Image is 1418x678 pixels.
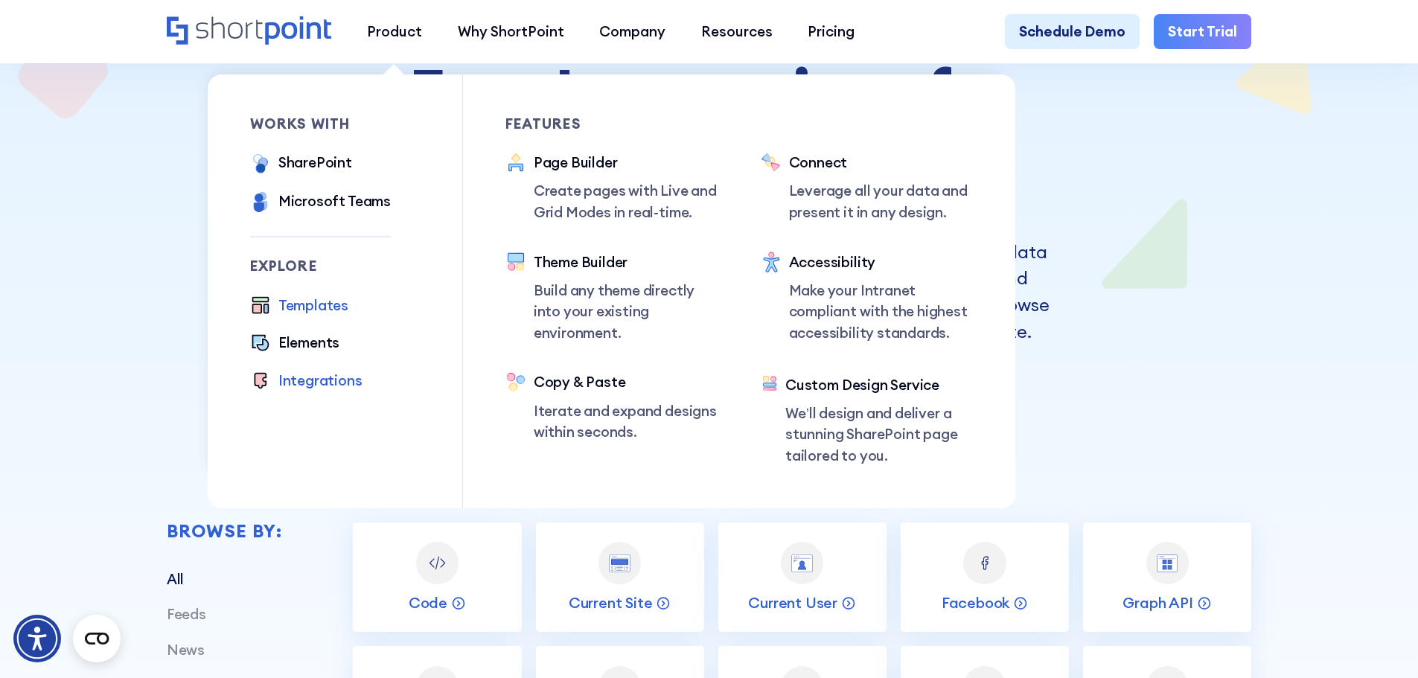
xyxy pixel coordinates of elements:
a: Pricing [791,14,873,50]
p: We’ll design and deliver a stunning SharePoint page tailored to you. [785,403,973,467]
a: Templates [250,295,348,319]
p: Build any theme directly into your existing environment. [534,280,718,344]
div: Features [505,117,718,131]
div: Explore [250,259,392,273]
div: Connect [789,152,974,173]
div: Integrations [278,370,363,391]
img: Current Site [609,554,630,572]
div: Product [367,21,422,42]
div: Accessibility Menu [13,615,61,662]
div: Why ShortPoint [458,21,564,42]
a: All [167,570,184,588]
a: Start Trial [1154,14,1251,50]
p: Iterate and expand designs within seconds. [534,400,718,443]
img: Facebook [974,552,996,574]
div: Resources [701,21,773,42]
div: Templates [278,295,348,316]
a: Elements [250,332,340,356]
a: Home [167,16,331,47]
a: FacebookFacebook [901,522,1069,633]
p: Facebook [942,593,1009,613]
div: SharePoint [278,152,352,173]
a: Graph APIGraph API [1083,522,1251,633]
img: Current User [791,554,813,572]
p: Make your Intranet compliant with the highest accessibility standards. [789,280,974,344]
a: Product [349,14,440,50]
div: Accessibility [789,252,974,273]
a: CodeCode [353,522,521,633]
button: Open CMP widget [73,615,121,662]
a: ConnectLeverage all your data and present it in any design. [761,152,974,223]
a: SharePoint [250,152,352,176]
div: Microsoft Teams [278,191,391,212]
p: Graph API [1122,593,1192,613]
div: Page Builder [534,152,718,173]
a: Page BuilderCreate pages with Live and Grid Modes in real-time. [505,152,718,223]
a: AccessibilityMake your Intranet compliant with the highest accessibility standards. [761,252,974,346]
img: Code [427,552,448,574]
p: Code [409,593,447,613]
div: Company [599,21,665,42]
div: Theme Builder [534,252,718,273]
p: Current Site [569,593,653,613]
a: Schedule Demo [1005,14,1140,50]
div: Browse by: [167,522,282,540]
a: Company [581,14,683,50]
a: Custom Design ServiceWe’ll design and deliver a stunning SharePoint page tailored to you. [761,374,974,467]
img: Graph API [1157,554,1178,572]
a: Why ShortPoint [440,14,582,50]
div: Pricing [808,21,855,42]
a: Theme BuilderBuild any theme directly into your existing environment. [505,252,718,344]
a: News [167,641,205,659]
div: Custom Design Service [785,374,973,396]
a: Current UserCurrent User [718,522,887,633]
a: Integrations [250,370,363,394]
div: Copy & Paste [534,371,718,393]
p: Leverage all your data and present it in any design. [789,180,974,223]
a: Resources [683,14,791,50]
a: Copy & PasteIterate and expand designs within seconds. [505,371,718,442]
a: Feeds [167,605,206,623]
div: Elements [278,332,339,354]
div: works with [250,117,392,131]
iframe: Chat Widget [1344,607,1418,678]
a: Microsoft Teams [250,191,391,215]
p: Current User [748,593,837,613]
a: Current SiteCurrent Site [536,522,704,633]
p: Create pages with Live and Grid Modes in real-time. [534,180,718,223]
